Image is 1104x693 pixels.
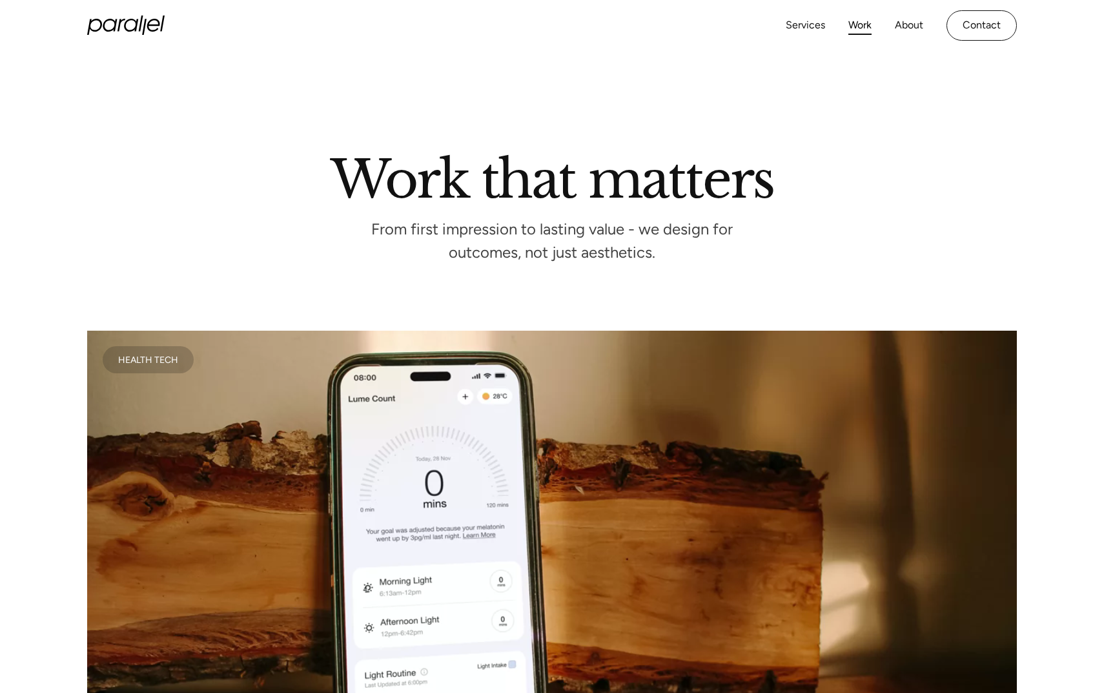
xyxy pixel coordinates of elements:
a: home [87,16,165,35]
a: Work [848,16,872,35]
div: Health Tech [118,357,178,363]
a: About [895,16,923,35]
h2: Work that matters [184,154,920,198]
a: Services [786,16,825,35]
p: From first impression to lasting value - we design for outcomes, not just aesthetics. [358,224,746,258]
a: Contact [946,10,1017,41]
